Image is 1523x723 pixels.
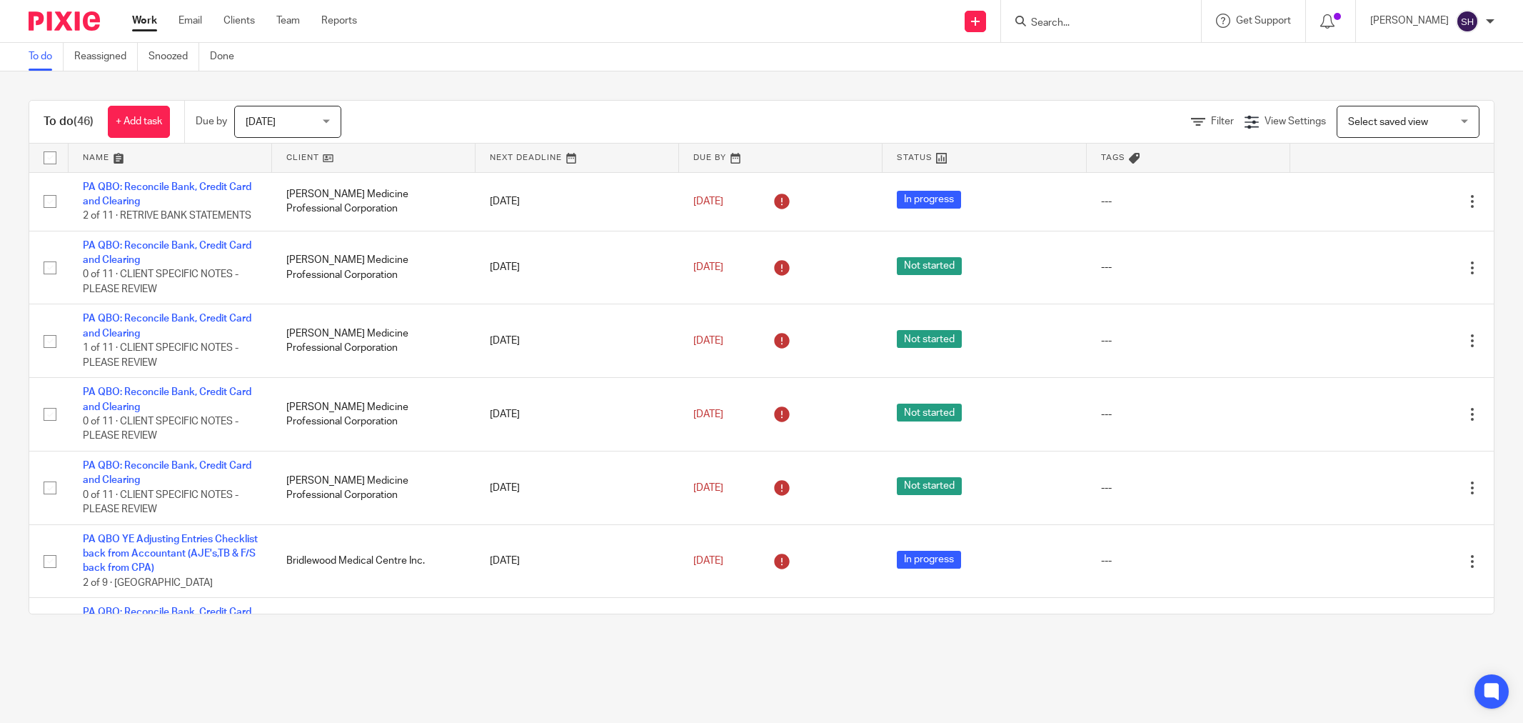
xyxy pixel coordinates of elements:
[272,378,476,452] td: [PERSON_NAME] Medicine Professional Corporation
[1101,407,1276,422] div: ---
[1265,116,1326,126] span: View Settings
[83,211,251,221] span: 2 of 11 · RETRIVE BANK STATEMENTS
[1101,260,1276,274] div: ---
[83,607,251,632] a: PA QBO: Reconcile Bank, Credit Card and Clearing
[1101,154,1125,161] span: Tags
[476,378,679,452] td: [DATE]
[1370,14,1449,28] p: [PERSON_NAME]
[476,231,679,304] td: [DATE]
[1236,16,1291,26] span: Get Support
[1211,116,1234,126] span: Filter
[693,196,723,206] span: [DATE]
[83,417,238,442] span: 0 of 11 · CLIENT SPECIFIC NOTES - PLEASE REVIEW
[83,490,238,515] span: 0 of 11 · CLIENT SPECIFIC NOTES - PLEASE REVIEW
[476,524,679,598] td: [DATE]
[476,452,679,525] td: [DATE]
[897,551,961,569] span: In progress
[321,14,357,28] a: Reports
[272,524,476,598] td: Bridlewood Medical Centre Inc.
[83,387,251,412] a: PA QBO: Reconcile Bank, Credit Card and Clearing
[108,106,170,138] a: + Add task
[276,14,300,28] a: Team
[1101,481,1276,495] div: ---
[83,241,251,265] a: PA QBO: Reconcile Bank, Credit Card and Clearing
[693,483,723,493] span: [DATE]
[83,270,238,295] span: 0 of 11 · CLIENT SPECIFIC NOTES - PLEASE REVIEW
[29,11,100,31] img: Pixie
[1348,117,1428,127] span: Select saved view
[272,452,476,525] td: [PERSON_NAME] Medicine Professional Corporation
[83,314,251,338] a: PA QBO: Reconcile Bank, Credit Card and Clearing
[1456,10,1479,33] img: svg%3E
[83,182,251,206] a: PA QBO: Reconcile Bank, Credit Card and Clearing
[179,14,202,28] a: Email
[1030,17,1158,30] input: Search
[272,304,476,378] td: [PERSON_NAME] Medicine Professional Corporation
[272,231,476,304] td: [PERSON_NAME] Medicine Professional Corporation
[897,257,962,275] span: Not started
[132,14,157,28] a: Work
[897,477,962,495] span: Not started
[476,172,679,231] td: [DATE]
[693,336,723,346] span: [DATE]
[83,578,213,588] span: 2 of 9 · [GEOGRAPHIC_DATA]
[83,534,258,574] a: PA QBO YE Adjusting Entries Checklist back from Accountant (AJE's,TB & F/S back from CPA)
[44,114,94,129] h1: To do
[74,116,94,127] span: (46)
[476,304,679,378] td: [DATE]
[74,43,138,71] a: Reassigned
[149,43,199,71] a: Snoozed
[1101,194,1276,209] div: ---
[1101,334,1276,348] div: ---
[210,43,245,71] a: Done
[196,114,227,129] p: Due by
[897,191,961,209] span: In progress
[476,598,679,672] td: [DATE]
[693,409,723,419] span: [DATE]
[897,330,962,348] span: Not started
[693,262,723,272] span: [DATE]
[246,117,276,127] span: [DATE]
[1101,554,1276,568] div: ---
[272,598,476,672] td: [PERSON_NAME] [PERSON_NAME] Medical Professional Corp
[897,404,962,422] span: Not started
[83,461,251,485] a: PA QBO: Reconcile Bank, Credit Card and Clearing
[272,172,476,231] td: [PERSON_NAME] Medicine Professional Corporation
[29,43,64,71] a: To do
[83,343,238,368] span: 1 of 11 · CLIENT SPECIFIC NOTES - PLEASE REVIEW
[223,14,255,28] a: Clients
[693,556,723,566] span: [DATE]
